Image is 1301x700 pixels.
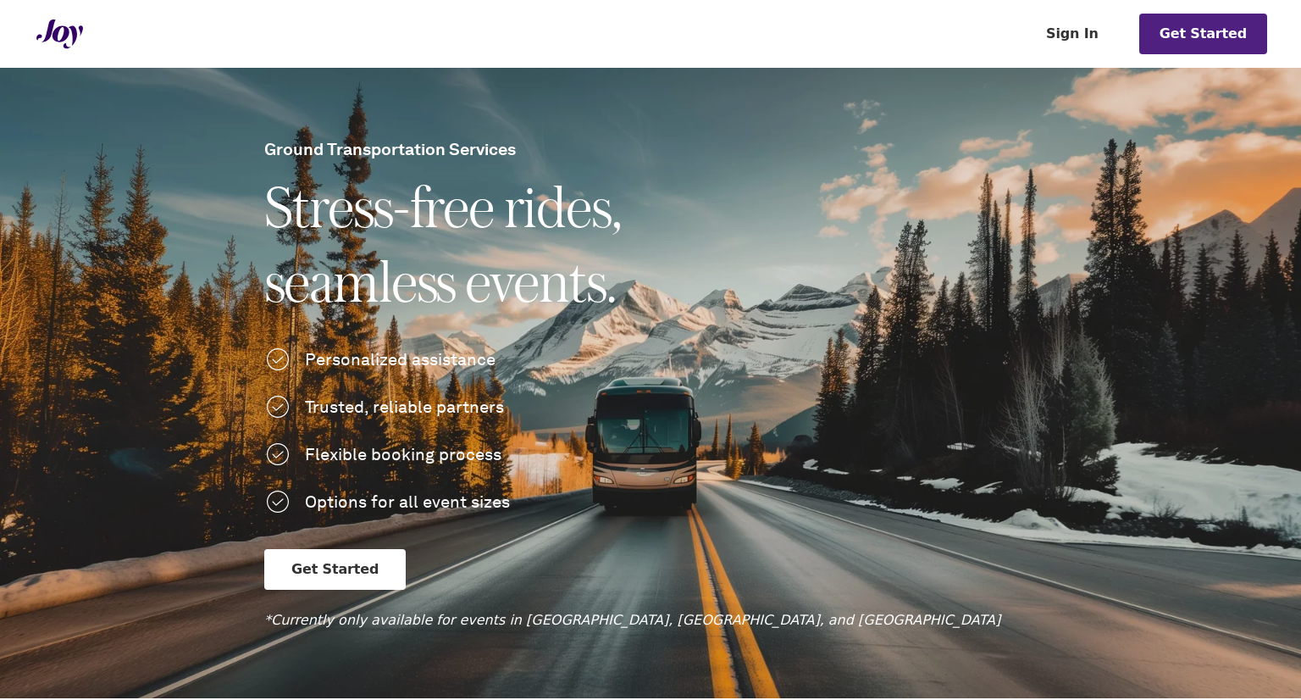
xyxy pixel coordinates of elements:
[264,610,1037,631] p: *Currently only available for events in [GEOGRAPHIC_DATA], [GEOGRAPHIC_DATA], and [GEOGRAPHIC_DATA]
[264,172,622,241] span: Stress-free rides,
[264,346,1037,373] li: Personalized assistance
[264,136,1037,163] div: Ground Transportation Services
[264,441,1037,468] li: Flexible booking process
[1139,14,1267,54] a: Get Started
[264,549,406,590] a: Get Started
[264,488,1037,515] li: Options for all event sizes
[1026,14,1119,54] a: Sign In
[264,393,1037,420] li: Trusted, reliable partners
[264,247,617,315] span: seamless events.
